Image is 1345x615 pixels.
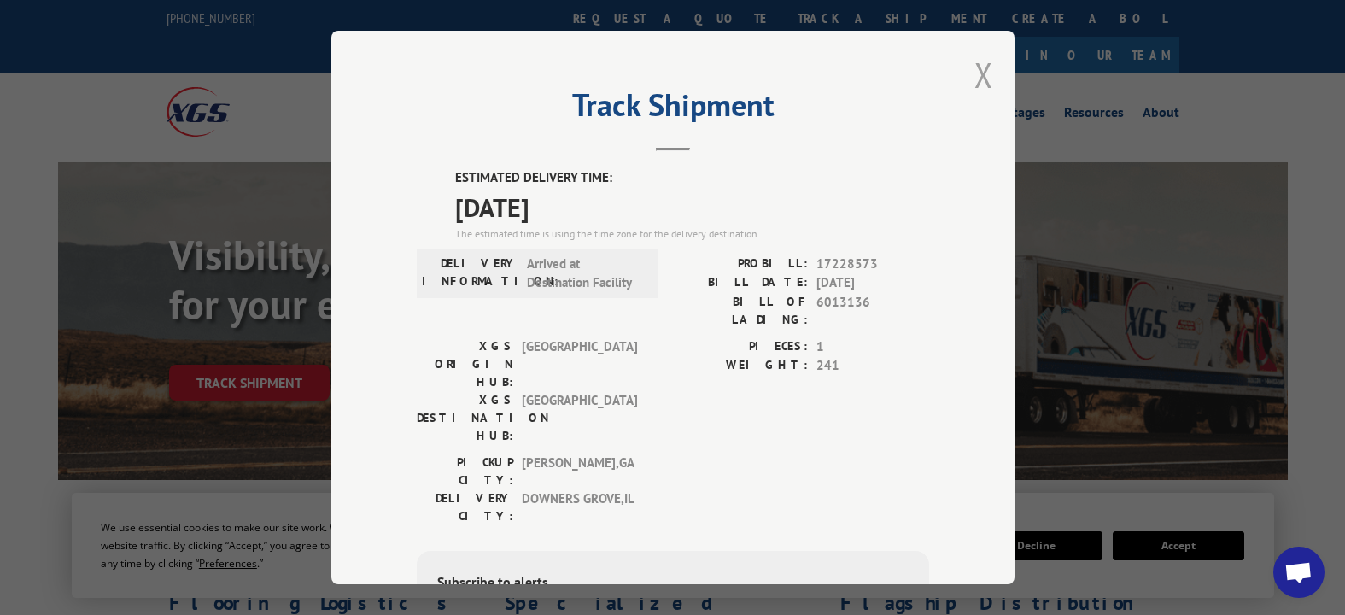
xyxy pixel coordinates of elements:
[816,293,929,329] span: 6013136
[522,454,637,489] span: [PERSON_NAME] , GA
[417,454,513,489] label: PICKUP CITY:
[455,188,929,226] span: [DATE]
[455,226,929,242] div: The estimated time is using the time zone for the delivery destination.
[522,391,637,445] span: [GEOGRAPHIC_DATA]
[816,273,929,293] span: [DATE]
[522,489,637,525] span: DOWNERS GROVE , IL
[422,255,518,293] label: DELIVERY INFORMATION:
[673,273,808,293] label: BILL DATE:
[417,337,513,391] label: XGS ORIGIN HUB:
[673,293,808,329] label: BILL OF LADING:
[527,255,642,293] span: Arrived at Destination Facility
[974,52,993,97] button: Close modal
[522,337,637,391] span: [GEOGRAPHIC_DATA]
[673,356,808,376] label: WEIGHT:
[816,337,929,357] span: 1
[417,391,513,445] label: XGS DESTINATION HUB:
[816,255,929,274] span: 17228573
[455,168,929,188] label: ESTIMATED DELIVERY TIME:
[1273,547,1325,598] div: Open chat
[417,489,513,525] label: DELIVERY CITY:
[673,337,808,357] label: PIECES:
[417,93,929,126] h2: Track Shipment
[437,571,909,596] div: Subscribe to alerts
[673,255,808,274] label: PROBILL:
[816,356,929,376] span: 241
